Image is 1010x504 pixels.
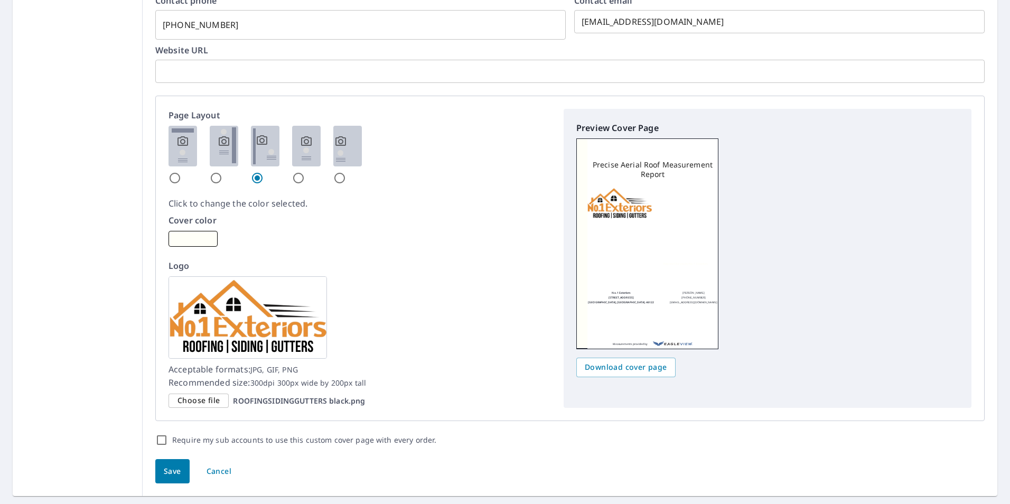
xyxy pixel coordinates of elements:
[250,365,298,375] span: JPG, GIF, PNG
[169,126,197,166] img: 1
[198,459,240,484] button: Cancel
[576,122,959,134] p: Preview Cover Page
[207,465,231,478] span: Cancel
[576,358,676,377] button: Download cover page
[333,126,362,166] img: 5
[612,291,630,295] p: No. 1 Exteriors
[250,378,367,388] span: 300dpi 300px wide by 200px tall
[169,259,551,272] p: Logo
[587,160,718,179] p: Precise Aerial Roof Measurement Report
[292,126,321,166] img: 4
[169,109,551,122] p: Page Layout
[155,46,985,54] label: Website URL
[164,465,181,478] span: Save
[587,187,652,220] img: logo
[177,394,220,407] span: Choose file
[251,126,279,166] img: 3
[155,459,190,484] button: Save
[653,339,693,349] img: EV Logo
[169,276,327,359] img: logo
[613,339,648,349] p: Measurements provided by
[169,214,551,227] p: Cover color
[663,261,707,267] p: Prepared for you by No. 1 Exteriors
[585,361,667,374] span: Download cover page
[682,291,705,295] p: [PERSON_NAME]
[169,197,551,210] p: Click to change the color selected.
[172,434,436,446] label: Require my sub accounts to use this custom cover page with every order.
[681,295,706,300] p: [PHONE_NUMBER]
[670,300,717,305] p: [EMAIL_ADDRESS][DOMAIN_NAME]
[169,363,551,389] p: Acceptable formats: Recommended size:
[233,396,365,406] p: ROOFINGSIDINGGUTTERS black.png
[210,126,238,166] img: 2
[169,394,229,408] div: Choose file
[588,300,654,305] p: [GEOGRAPHIC_DATA], [GEOGRAPHIC_DATA]. 46122
[609,295,634,300] p: [STREET_ADDRESS]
